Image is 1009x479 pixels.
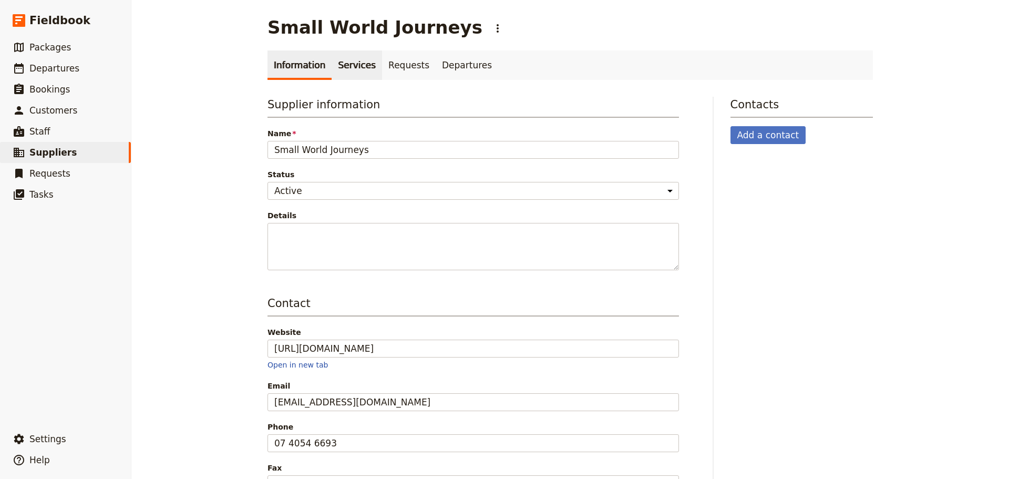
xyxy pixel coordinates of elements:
span: Email [267,381,679,391]
span: Suppliers [29,147,77,158]
select: Status [267,182,679,200]
span: Details [267,210,679,221]
input: Website [267,340,679,358]
input: Name [267,141,679,159]
div: Website [267,327,679,338]
span: Staff [29,126,50,137]
input: Phone [267,434,679,452]
span: Phone [267,422,679,432]
span: Bookings [29,84,70,95]
textarea: Details [267,223,679,270]
span: Departures [29,63,79,74]
a: Departures [436,50,498,80]
span: Name [267,128,679,139]
button: Actions [489,19,507,37]
span: Settings [29,434,66,444]
h3: Contacts [730,97,873,118]
a: Open in new tab [267,361,328,369]
h3: Supplier information [267,97,679,118]
h3: Contact [267,295,679,317]
a: Requests [382,50,436,80]
span: Fieldbook [29,13,90,28]
span: Fax [267,463,679,473]
input: Email [267,393,679,411]
span: Requests [29,168,70,179]
a: Services [332,50,382,80]
span: Status [267,169,679,180]
h1: Small World Journeys [267,17,482,38]
span: Tasks [29,189,54,200]
a: Information [267,50,332,80]
span: Customers [29,105,77,116]
span: Help [29,455,50,465]
span: Packages [29,42,71,53]
button: Add a contact [730,126,806,144]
